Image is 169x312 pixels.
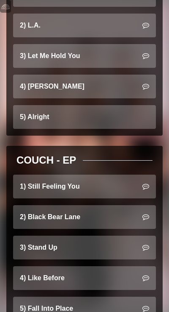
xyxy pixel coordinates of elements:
a: 4) [PERSON_NAME] [13,75,156,98]
img: logo-white-4c48a5e4bebecaebe01ca5a9d34031cfd3d4ef9ae749242e8c4bf12ef99f53e8.png [1,3,10,11]
a: 5) Alright [13,105,156,129]
a: 2) Black Bear Lane [13,205,156,229]
a: 2) L.A. [13,14,156,37]
div: COUCH - EP [16,153,76,168]
a: 3) Let Me Hold You [13,44,156,68]
a: 1) Still Feeling You [13,175,156,198]
a: 3) Stand Up [13,236,156,259]
a: 4) Like Before [13,266,156,290]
